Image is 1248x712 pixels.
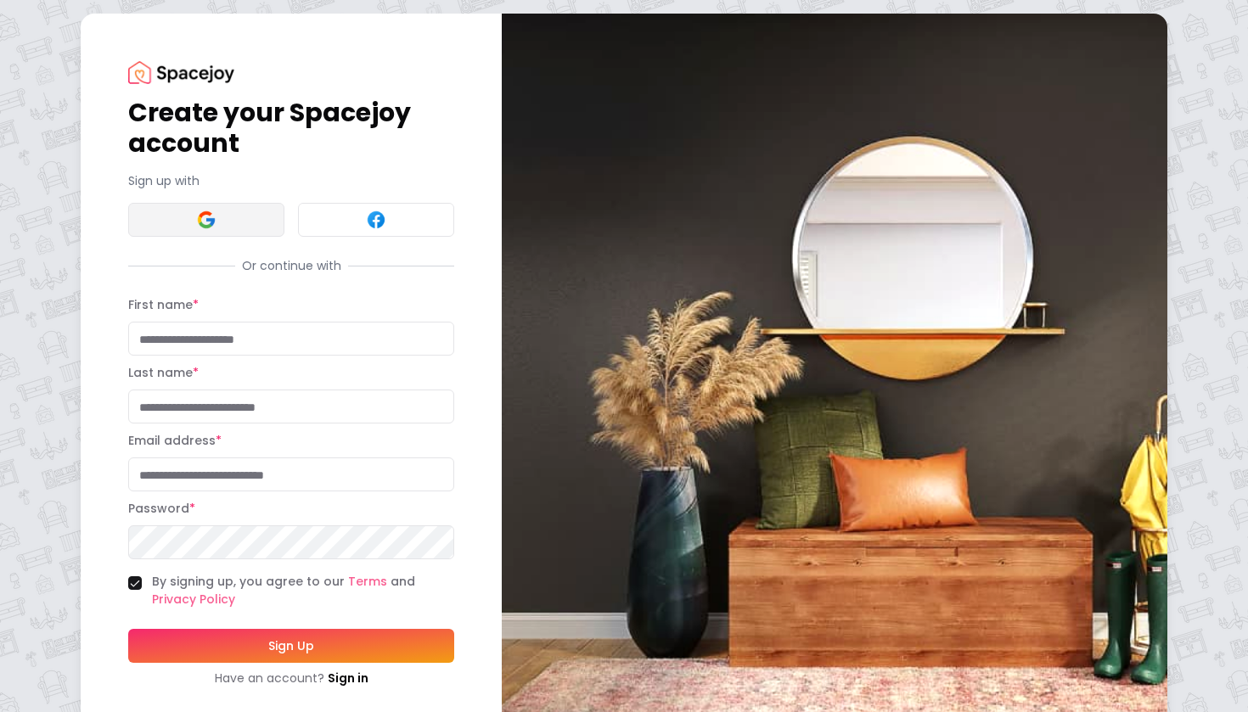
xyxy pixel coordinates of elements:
[348,573,387,590] a: Terms
[128,629,454,663] button: Sign Up
[366,210,386,230] img: Facebook signin
[128,670,454,687] div: Have an account?
[128,364,199,381] label: Last name
[128,500,195,517] label: Password
[152,573,454,608] label: By signing up, you agree to our and
[128,61,234,84] img: Spacejoy Logo
[328,670,368,687] a: Sign in
[128,172,454,189] p: Sign up with
[128,296,199,313] label: First name
[128,432,222,449] label: Email address
[235,257,348,274] span: Or continue with
[152,591,235,608] a: Privacy Policy
[196,210,216,230] img: Google signin
[128,98,454,159] h1: Create your Spacejoy account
